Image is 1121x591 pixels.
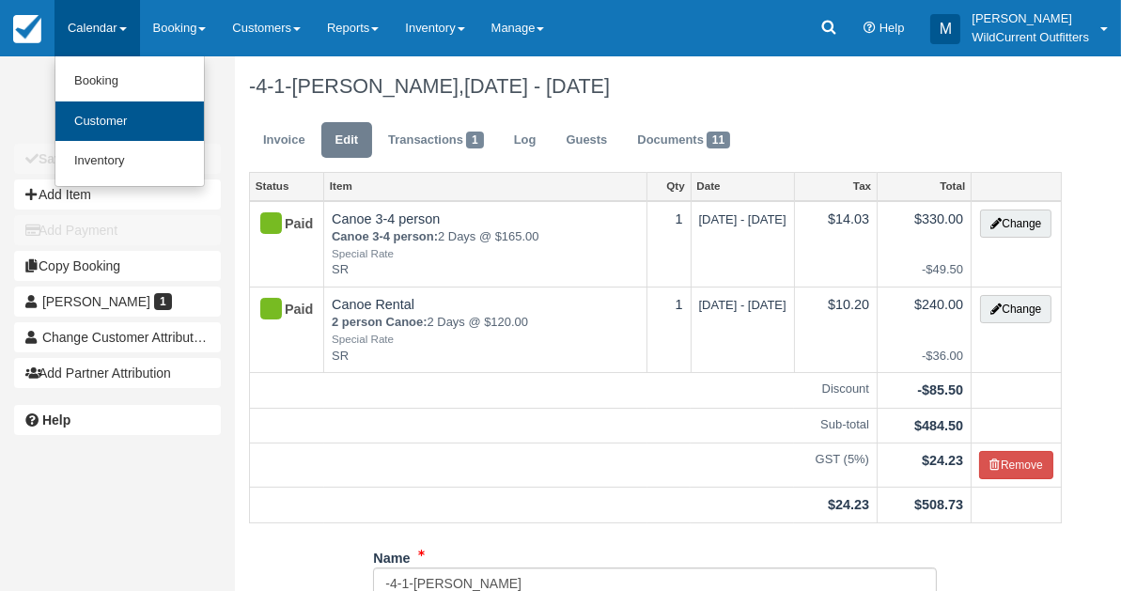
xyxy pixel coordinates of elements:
span: 11 [707,132,730,148]
span: [DATE] - [DATE] [464,74,610,98]
button: Add Item [14,179,221,210]
button: Change [980,295,1051,323]
a: Help [14,405,221,435]
strong: $24.23 [828,497,869,512]
button: Change [980,210,1051,238]
em: 2 Days @ $120.00 [332,314,639,347]
em: Special Rate [332,246,639,262]
em: Discount [257,381,869,398]
label: Name [373,542,410,568]
td: $14.03 [794,201,877,288]
a: Total [878,173,971,199]
a: Invoice [249,122,319,159]
em: SR [332,348,639,365]
button: Copy Booking [14,251,221,281]
em: SR [332,261,639,279]
span: Help [880,21,905,35]
em: -$49.50 [885,261,963,279]
td: Canoe Rental [324,287,647,372]
em: 2 Days @ $165.00 [332,228,639,261]
i: Help [864,23,876,35]
a: Documents11 [623,122,744,159]
ul: Calendar [54,56,205,187]
button: Save [14,144,221,174]
a: [PERSON_NAME] 1 [14,287,221,317]
span: 1 [154,293,172,310]
button: Add Payment [14,215,221,245]
td: $330.00 [878,201,972,288]
strong: 2 person Canoe [332,315,428,329]
b: Save [39,151,70,166]
span: [PERSON_NAME] [42,294,150,309]
strong: Canoe 3-4 person [332,229,438,243]
a: Date [692,173,794,199]
a: Booking [55,61,204,101]
img: checkfront-main-nav-mini-logo.png [13,15,41,43]
a: Customer [55,101,204,142]
span: [DATE] - [DATE] [699,212,786,226]
div: Paid [257,210,300,240]
em: Sub-total [257,416,869,434]
a: Edit [321,122,372,159]
span: Change Customer Attribution [42,330,211,345]
a: Guests [552,122,621,159]
b: Help [42,412,70,428]
h1: -4-1-[PERSON_NAME], [249,75,1062,98]
strong: $508.73 [914,497,963,512]
strong: $484.50 [914,418,963,433]
a: Inventory [55,141,204,181]
td: $10.20 [794,287,877,372]
td: 1 [647,287,691,372]
a: Qty [647,173,690,199]
strong: $24.23 [922,453,963,468]
a: Log [500,122,551,159]
em: Special Rate [332,332,639,348]
td: 1 [647,201,691,288]
td: $240.00 [878,287,972,372]
a: Item [324,173,646,199]
button: Remove [979,451,1053,479]
a: Tax [795,173,877,199]
em: -$36.00 [885,348,963,365]
td: Canoe 3-4 person [324,201,647,288]
a: Status [250,173,323,199]
p: [PERSON_NAME] [972,9,1089,28]
em: GST (5%) [257,451,869,469]
span: 1 [466,132,484,148]
span: [DATE] - [DATE] [699,298,786,312]
button: Change Customer Attribution [14,322,221,352]
div: M [930,14,960,44]
p: WildCurrent Outfitters [972,28,1089,47]
div: Paid [257,295,300,325]
a: Transactions1 [374,122,498,159]
strong: -$85.50 [917,382,963,397]
button: Add Partner Attribution [14,358,221,388]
